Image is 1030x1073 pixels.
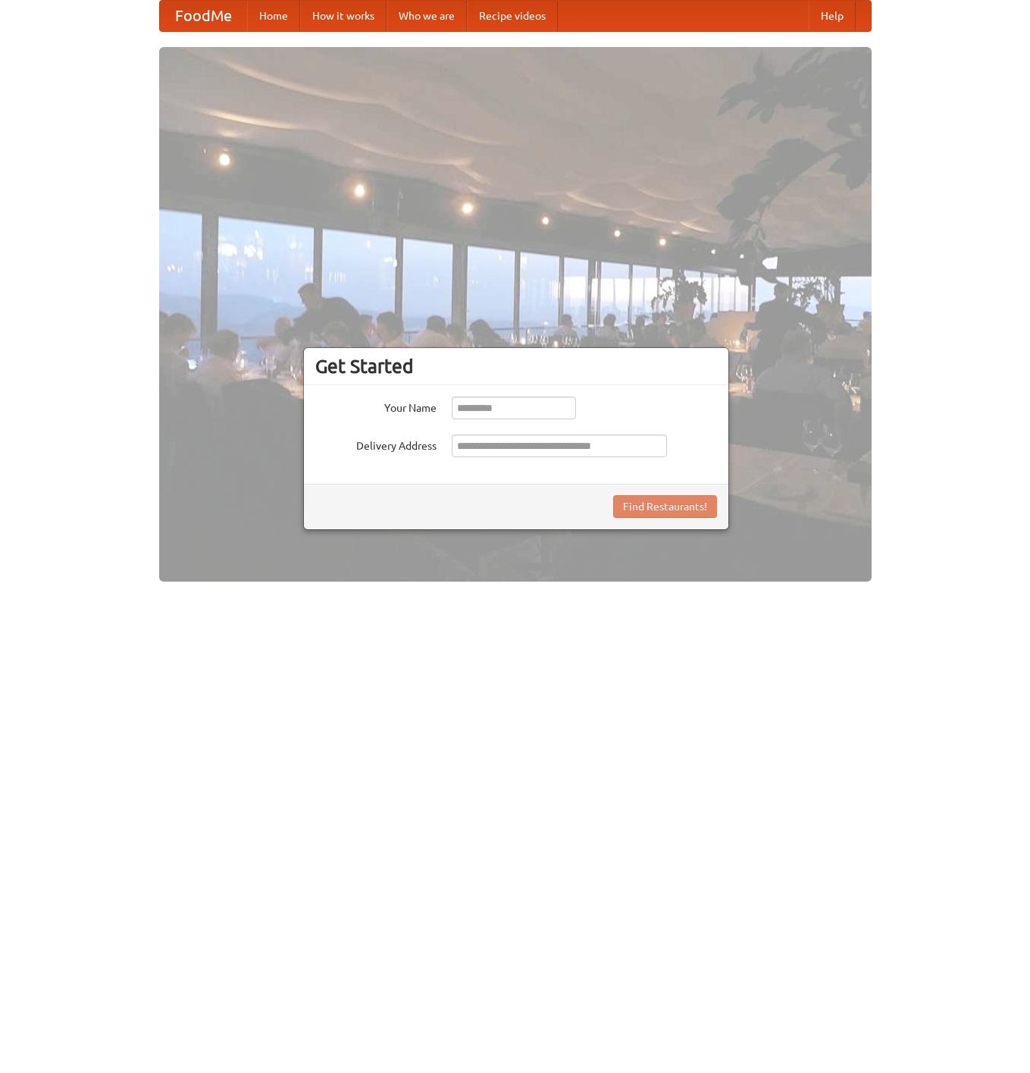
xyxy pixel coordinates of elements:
[300,1,387,31] a: How it works
[315,435,437,453] label: Delivery Address
[315,355,717,378] h3: Get Started
[247,1,300,31] a: Home
[160,1,247,31] a: FoodMe
[613,495,717,518] button: Find Restaurants!
[467,1,558,31] a: Recipe videos
[809,1,856,31] a: Help
[315,397,437,416] label: Your Name
[387,1,467,31] a: Who we are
